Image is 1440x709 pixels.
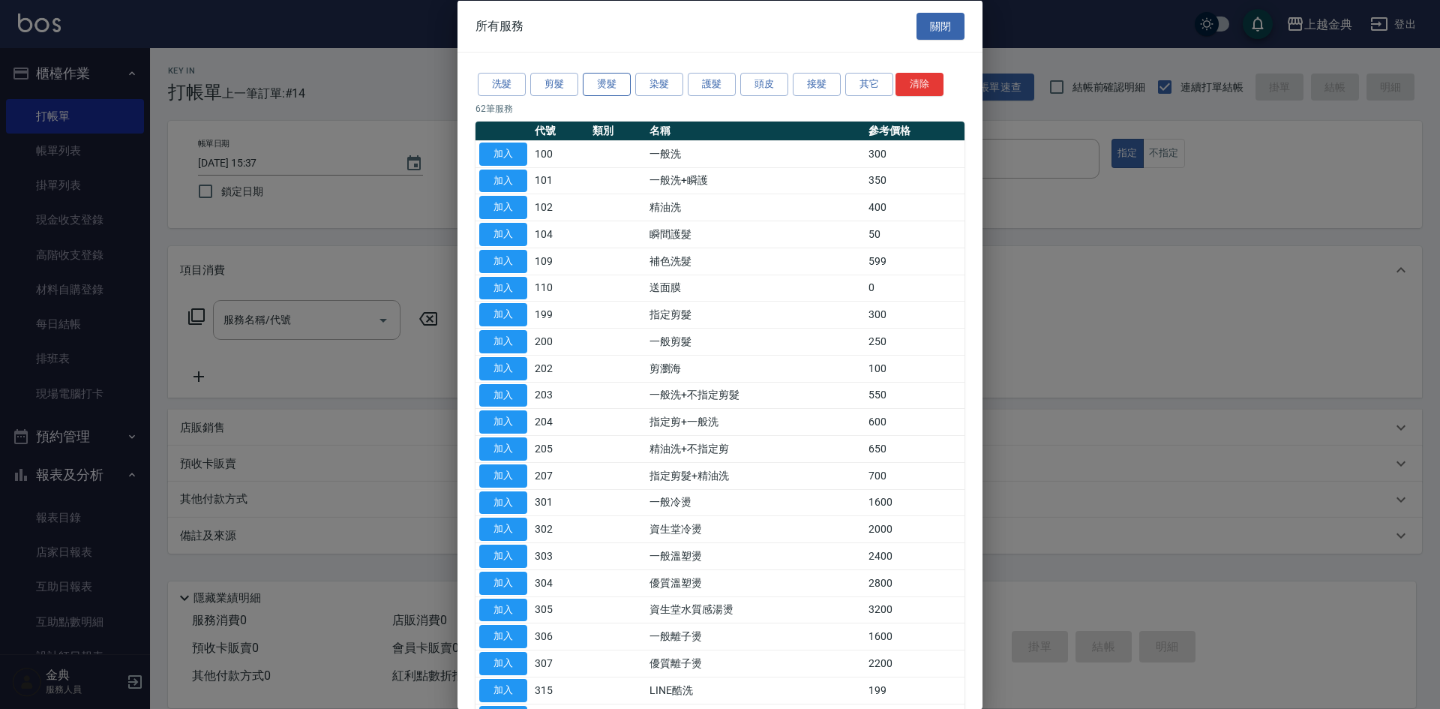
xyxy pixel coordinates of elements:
[475,18,523,33] span: 所有服務
[479,303,527,326] button: 加入
[646,569,865,596] td: 優質溫塑燙
[646,650,865,677] td: 優質離子燙
[589,121,646,140] th: 類別
[646,677,865,704] td: LINE酷洗
[531,194,589,221] td: 102
[646,355,865,382] td: 剪瀏海
[531,650,589,677] td: 307
[845,73,893,96] button: 其它
[479,598,527,621] button: 加入
[646,140,865,167] td: 一般洗
[865,542,964,569] td: 2400
[531,569,589,596] td: 304
[646,408,865,435] td: 指定剪+一般洗
[916,12,964,40] button: 關閉
[531,355,589,382] td: 202
[479,652,527,675] button: 加入
[740,73,788,96] button: 頭皮
[646,515,865,542] td: 資生堂冷燙
[865,435,964,462] td: 650
[479,625,527,648] button: 加入
[865,121,964,140] th: 參考價格
[531,382,589,409] td: 203
[865,569,964,596] td: 2800
[793,73,841,96] button: 接髮
[865,382,964,409] td: 550
[865,328,964,355] td: 250
[646,301,865,328] td: 指定剪髮
[479,437,527,461] button: 加入
[531,596,589,623] td: 305
[865,301,964,328] td: 300
[646,194,865,221] td: 精油洗
[646,462,865,489] td: 指定剪髮+精油洗
[531,435,589,462] td: 205
[479,169,527,192] button: 加入
[646,275,865,302] td: 送面膜
[479,383,527,407] button: 加入
[646,248,865,275] td: 補色洗髮
[865,167,964,194] td: 350
[646,596,865,623] td: 資生堂水質感湯燙
[646,121,865,140] th: 名稱
[531,248,589,275] td: 109
[531,515,589,542] td: 302
[479,142,527,165] button: 加入
[531,677,589,704] td: 315
[479,571,527,594] button: 加入
[531,623,589,650] td: 306
[646,328,865,355] td: 一般剪髮
[531,489,589,516] td: 301
[646,542,865,569] td: 一般溫塑燙
[479,330,527,353] button: 加入
[865,140,964,167] td: 300
[646,435,865,462] td: 精油洗+不指定剪
[479,249,527,272] button: 加入
[865,623,964,650] td: 1600
[583,73,631,96] button: 燙髮
[865,194,964,221] td: 400
[479,410,527,434] button: 加入
[531,167,589,194] td: 101
[479,518,527,541] button: 加入
[646,221,865,248] td: 瞬間護髮
[531,301,589,328] td: 199
[646,382,865,409] td: 一般洗+不指定剪髮
[865,515,964,542] td: 2000
[479,196,527,219] button: 加入
[865,489,964,516] td: 1600
[895,73,943,96] button: 清除
[479,276,527,299] button: 加入
[865,462,964,489] td: 700
[531,328,589,355] td: 200
[479,491,527,514] button: 加入
[479,223,527,246] button: 加入
[646,623,865,650] td: 一般離子燙
[865,677,964,704] td: 199
[865,355,964,382] td: 100
[531,121,589,140] th: 代號
[646,167,865,194] td: 一般洗+瞬護
[531,462,589,489] td: 207
[475,101,964,115] p: 62 筆服務
[865,650,964,677] td: 2200
[865,221,964,248] td: 50
[479,678,527,701] button: 加入
[531,408,589,435] td: 204
[479,356,527,380] button: 加入
[530,73,578,96] button: 剪髮
[865,275,964,302] td: 0
[531,140,589,167] td: 100
[688,73,736,96] button: 護髮
[865,596,964,623] td: 3200
[531,542,589,569] td: 303
[865,248,964,275] td: 599
[478,73,526,96] button: 洗髮
[865,408,964,435] td: 600
[646,489,865,516] td: 一般冷燙
[479,464,527,487] button: 加入
[479,545,527,568] button: 加入
[531,275,589,302] td: 110
[531,221,589,248] td: 104
[635,73,683,96] button: 染髮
